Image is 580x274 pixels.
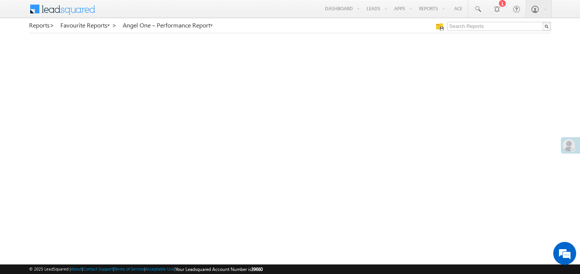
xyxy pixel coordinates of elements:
[175,266,263,272] span: Your Leadsquared Account Number is
[29,22,54,29] a: Reports>
[145,266,174,271] a: Acceptable Use
[71,266,82,271] a: About
[29,266,263,273] span: © 2025 LeadSquared | | | | |
[83,266,113,271] a: Contact Support
[60,22,117,29] a: Favourite Reports >
[447,22,551,31] input: Search Reports
[436,23,444,31] img: Manage all your saved reports!
[50,21,54,29] span: >
[251,266,263,272] span: 39660
[112,21,117,29] span: >
[114,266,144,271] a: Terms of Service
[123,22,213,29] a: Angel One – Performance Report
